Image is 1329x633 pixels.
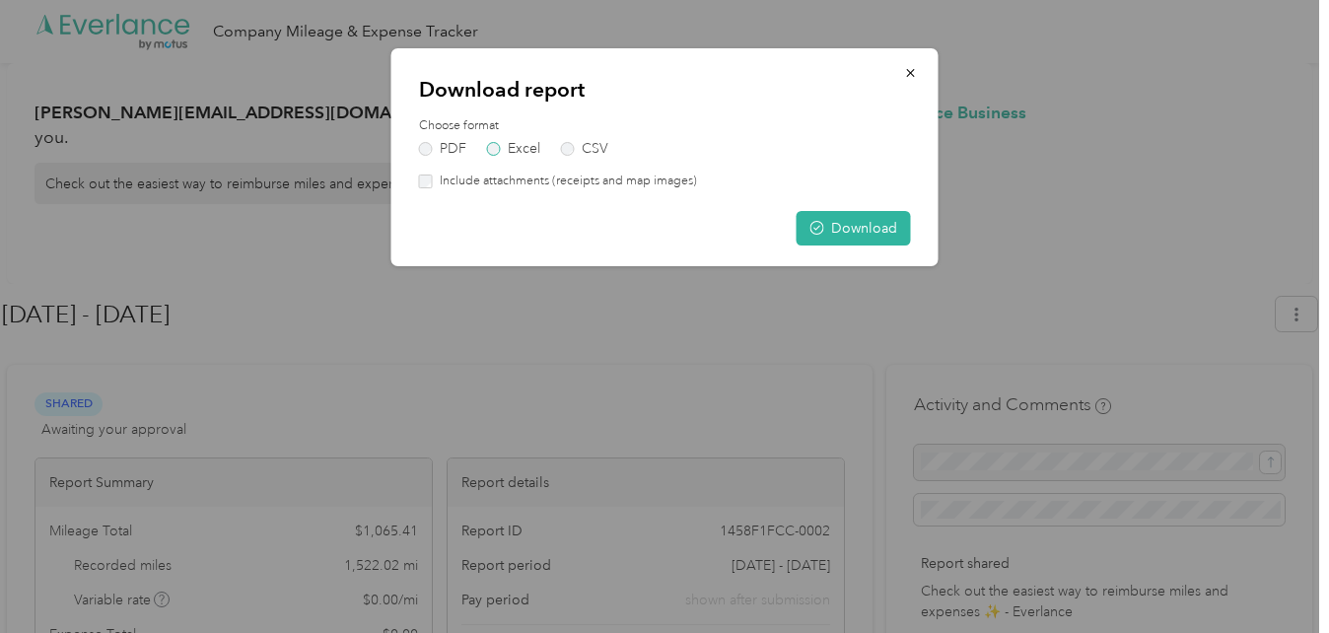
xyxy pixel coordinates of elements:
[487,142,540,156] label: Excel
[561,142,608,156] label: CSV
[797,211,911,246] button: Download
[433,173,697,190] label: Include attachments (receipts and map images)
[419,76,911,104] p: Download report
[419,117,911,135] label: Choose format
[419,142,466,156] label: PDF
